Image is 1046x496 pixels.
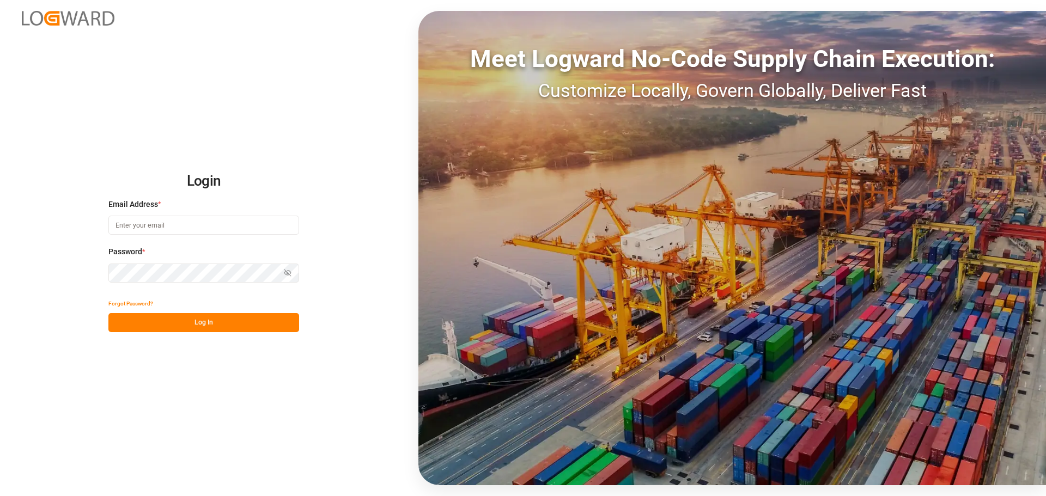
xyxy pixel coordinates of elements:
[108,313,299,332] button: Log In
[108,164,299,199] h2: Login
[108,246,142,258] span: Password
[418,41,1046,77] div: Meet Logward No-Code Supply Chain Execution:
[108,216,299,235] input: Enter your email
[22,11,114,26] img: Logward_new_orange.png
[418,77,1046,105] div: Customize Locally, Govern Globally, Deliver Fast
[108,199,158,210] span: Email Address
[108,294,153,313] button: Forgot Password?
